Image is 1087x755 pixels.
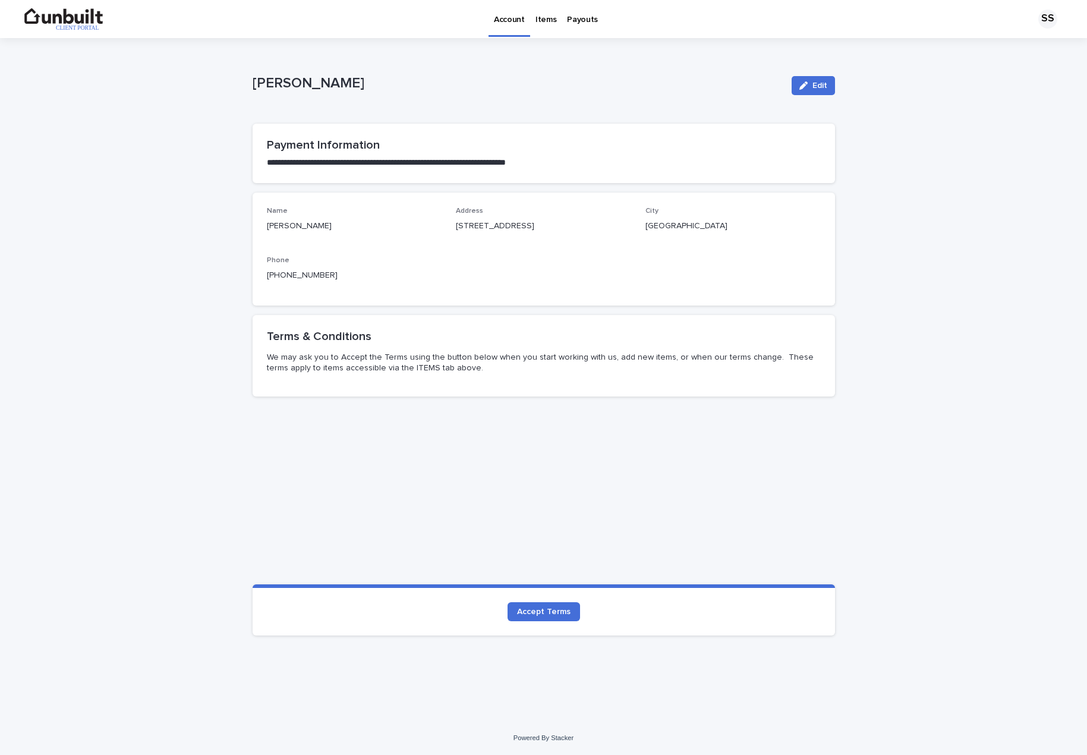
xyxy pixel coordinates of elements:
[645,207,658,215] span: City
[267,352,821,373] p: We may ask you to Accept the Terms using the button below when you start working with us, add new...
[456,207,483,215] span: Address
[812,81,827,90] span: Edit
[267,269,442,282] p: [PHONE_NUMBER]
[792,76,835,95] button: Edit
[456,220,631,232] p: [STREET_ADDRESS]
[1038,10,1057,29] div: SS
[517,608,571,616] span: Accept Terms
[645,220,821,232] p: [GEOGRAPHIC_DATA]
[24,7,105,31] img: 6Gg1DZ9SNfQwBNZn6pXg
[267,207,288,215] span: Name
[253,75,782,92] p: [PERSON_NAME]
[508,602,580,621] a: Accept Terms
[267,220,442,232] p: [PERSON_NAME]
[267,257,289,264] span: Phone
[513,734,574,741] a: Powered By Stacker
[267,138,821,152] h2: Payment Information
[267,329,821,344] h2: Terms & Conditions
